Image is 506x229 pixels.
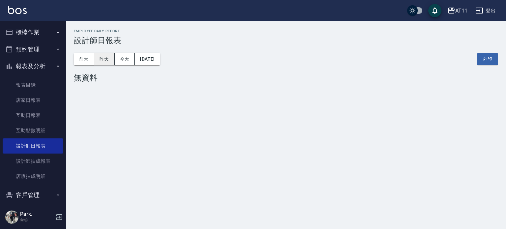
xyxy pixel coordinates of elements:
div: 無資料 [74,73,498,82]
a: 互助點數明細 [3,123,63,138]
h3: 設計師日報表 [74,36,498,45]
button: 櫃檯作業 [3,24,63,41]
button: 報表及分析 [3,58,63,75]
a: 設計師日報表 [3,138,63,154]
button: 昨天 [94,53,115,65]
button: 前天 [74,53,94,65]
img: Person [5,211,18,224]
button: AT11 [445,4,470,17]
button: 預約管理 [3,41,63,58]
h2: Employee Daily Report [74,29,498,33]
button: [DATE] [135,53,160,65]
button: 列印 [477,53,498,65]
a: 店販抽成明細 [3,169,63,184]
a: 店家日報表 [3,93,63,108]
p: 主管 [20,217,54,223]
h5: Park. [20,211,54,217]
a: 報表目錄 [3,77,63,93]
a: 設計師抽成報表 [3,154,63,169]
div: AT11 [455,7,467,15]
button: 客戶管理 [3,186,63,204]
a: 互助日報表 [3,108,63,123]
img: Logo [8,6,27,14]
button: save [428,4,441,17]
button: 登出 [473,5,498,17]
button: 今天 [115,53,135,65]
